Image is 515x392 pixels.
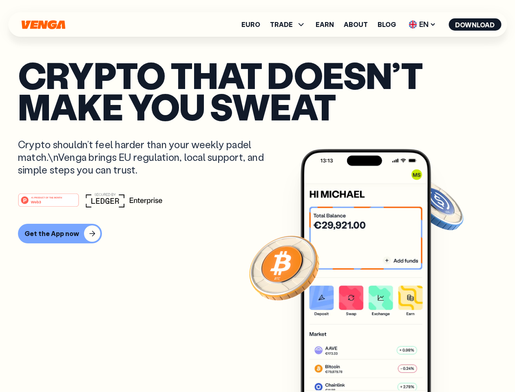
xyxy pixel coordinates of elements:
tspan: Web3 [31,199,41,204]
button: Download [449,18,501,31]
a: #1 PRODUCT OF THE MONTHWeb3 [18,198,79,209]
img: flag-uk [409,20,417,29]
span: TRADE [270,21,293,28]
a: Get the App now [18,224,497,243]
p: Crypto that doesn’t make you sweat [18,59,497,122]
a: Earn [316,21,334,28]
span: EN [406,18,439,31]
a: Euro [241,21,260,28]
button: Get the App now [18,224,102,243]
span: TRADE [270,20,306,29]
tspan: #1 PRODUCT OF THE MONTH [31,196,62,198]
svg: Home [20,20,66,29]
a: Blog [378,21,396,28]
a: About [344,21,368,28]
img: USDC coin [407,176,465,234]
div: Get the App now [24,229,79,238]
p: Crypto shouldn’t feel harder than your weekly padel match.\nVenga brings EU regulation, local sup... [18,138,276,176]
img: Bitcoin [248,231,321,304]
